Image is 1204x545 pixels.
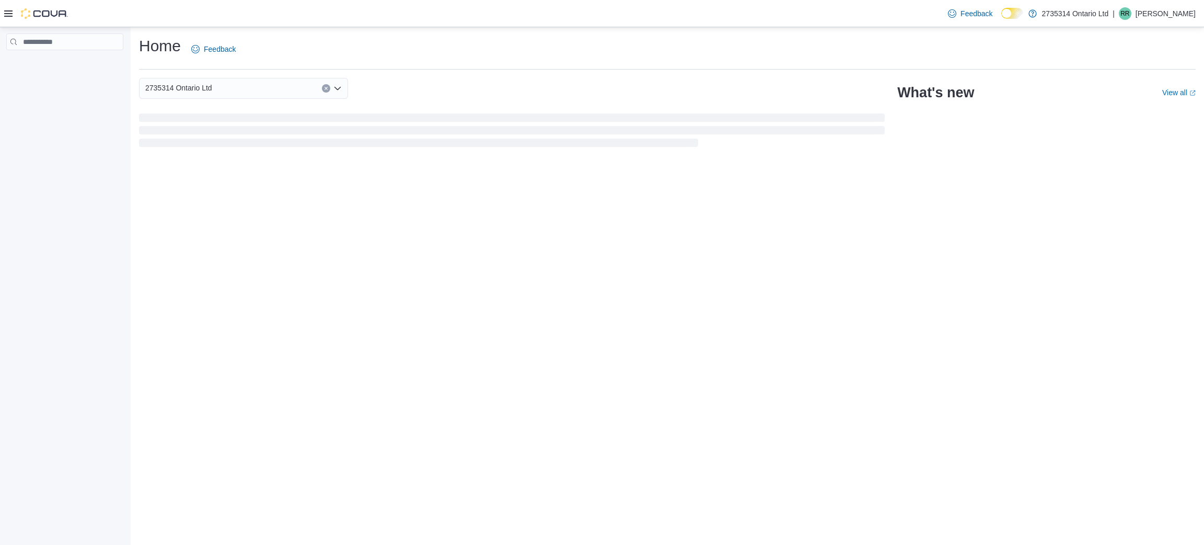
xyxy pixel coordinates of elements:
h2: What's new [897,84,974,101]
p: | [1113,7,1115,20]
nav: Complex example [6,52,123,77]
p: 2735314 Ontario Ltd [1042,7,1109,20]
svg: External link [1189,90,1196,96]
h1: Home [139,36,181,56]
img: Cova [21,8,68,19]
span: 2735314 Ontario Ltd [145,82,212,94]
button: Open list of options [333,84,342,93]
div: Rhi Ridley [1119,7,1131,20]
a: View allExternal link [1162,88,1196,97]
input: Dark Mode [1001,8,1023,19]
button: Clear input [322,84,330,93]
p: [PERSON_NAME] [1136,7,1196,20]
span: Feedback [960,8,992,19]
span: RR [1120,7,1129,20]
span: Feedback [204,44,236,54]
a: Feedback [944,3,997,24]
a: Feedback [187,39,240,60]
span: Loading [139,116,885,149]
